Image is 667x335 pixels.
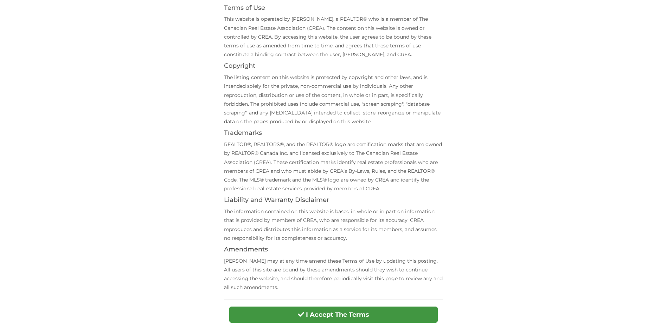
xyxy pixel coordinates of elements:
h4: Copyright [224,63,443,70]
p: This website is operated by [PERSON_NAME], a REALTOR® who is a member of The Canadian Real Estate... [224,15,443,59]
p: The listing content on this website is protected by copyright and other laws, and is intended sol... [224,73,443,126]
h4: Trademarks [224,130,443,137]
p: The information contained on this website is based in whole or in part on information that is pro... [224,207,443,243]
h4: Terms of Use [224,5,443,12]
h4: Amendments [224,246,443,253]
h4: Liability and Warranty Disclaimer [224,197,443,204]
button: I Accept The Terms [229,307,438,323]
p: REALTOR®, REALTORS®, and the REALTOR® logo are certification marks that are owned by REALTOR® Can... [224,140,443,193]
p: [PERSON_NAME] may at any time amend these Terms of Use by updating this posting. All users of thi... [224,257,443,292]
strong: I Accept The Terms [306,311,369,318]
